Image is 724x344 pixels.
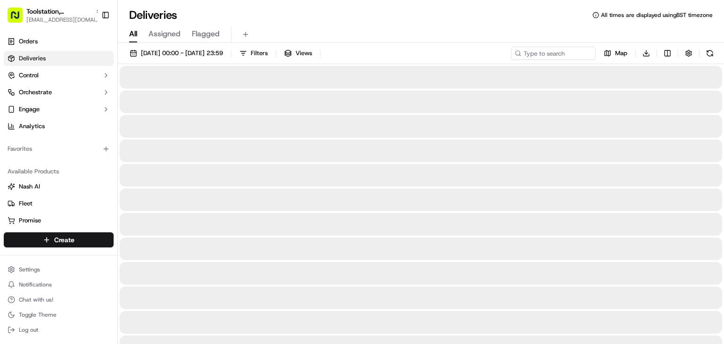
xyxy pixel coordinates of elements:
span: Analytics [19,122,45,131]
button: Notifications [4,278,114,291]
a: Fleet [8,199,110,208]
button: Chat with us! [4,293,114,306]
button: Engage [4,102,114,117]
span: [DATE] 00:00 - [DATE] 23:59 [141,49,223,57]
span: Create [54,235,74,245]
button: Toggle Theme [4,308,114,321]
span: Filters [251,49,268,57]
button: [DATE] 00:00 - [DATE] 23:59 [125,47,227,60]
span: Orders [19,37,38,46]
a: Nash AI [8,182,110,191]
span: Engage [19,105,40,114]
button: Settings [4,263,114,276]
button: Orchestrate [4,85,114,100]
div: Favorites [4,141,114,156]
button: Filters [235,47,272,60]
span: Map [615,49,627,57]
button: Fleet [4,196,114,211]
span: Views [296,49,312,57]
span: Orchestrate [19,88,52,97]
span: Deliveries [19,54,46,63]
input: Type to search [511,47,596,60]
button: Views [280,47,316,60]
span: Flagged [192,28,220,40]
button: Toolstation, [GEOGRAPHIC_DATA] [26,7,91,16]
button: Log out [4,323,114,336]
a: Deliveries [4,51,114,66]
button: [EMAIL_ADDRESS][DOMAIN_NAME] [26,16,102,24]
span: Nash AI [19,182,40,191]
span: Log out [19,326,38,334]
a: Analytics [4,119,114,134]
span: Toggle Theme [19,311,57,319]
div: Available Products [4,164,114,179]
h1: Deliveries [129,8,177,23]
button: Control [4,68,114,83]
span: Promise [19,216,41,225]
button: Nash AI [4,179,114,194]
span: Control [19,71,39,80]
button: Promise [4,213,114,228]
a: Promise [8,216,110,225]
span: Assigned [148,28,181,40]
a: Orders [4,34,114,49]
button: Create [4,232,114,247]
button: Toolstation, [GEOGRAPHIC_DATA][EMAIL_ADDRESS][DOMAIN_NAME] [4,4,98,26]
span: All [129,28,137,40]
span: Notifications [19,281,52,288]
button: Map [600,47,632,60]
span: Chat with us! [19,296,53,303]
span: Settings [19,266,40,273]
span: Fleet [19,199,33,208]
button: Refresh [703,47,716,60]
span: All times are displayed using BST timezone [601,11,713,19]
